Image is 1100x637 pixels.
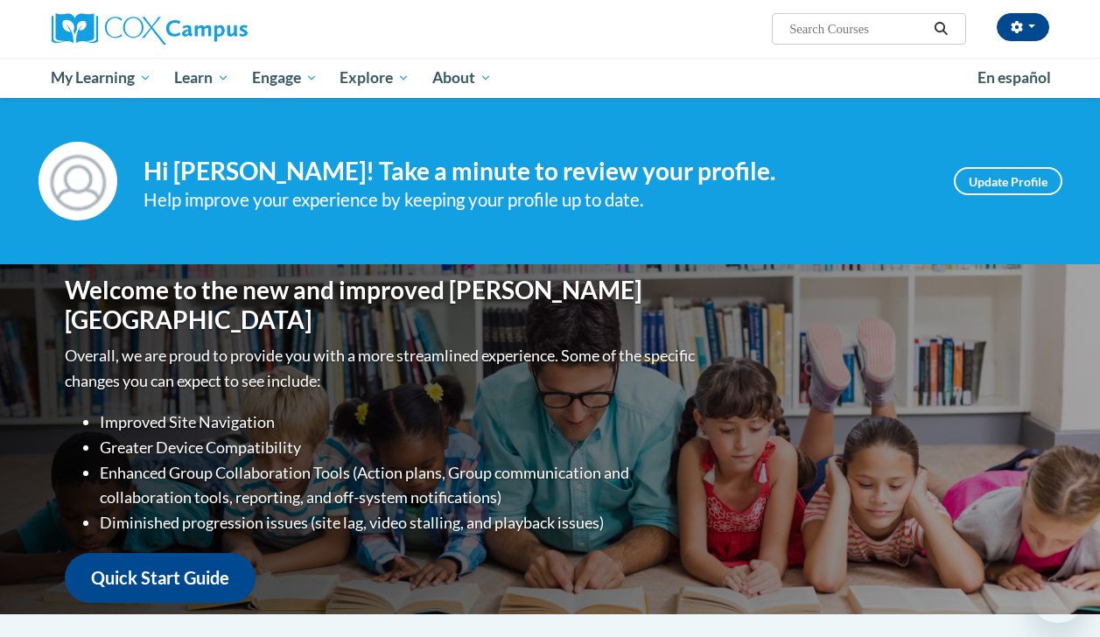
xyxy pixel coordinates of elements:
span: Learn [174,67,229,88]
div: Main menu [39,58,1062,98]
h4: Hi [PERSON_NAME]! Take a minute to review your profile. [144,157,928,186]
button: Search [928,18,954,39]
input: Search Courses [788,18,928,39]
a: Update Profile [954,167,1062,195]
span: Engage [252,67,318,88]
a: Quick Start Guide [65,553,256,603]
li: Greater Device Compatibility [100,435,699,460]
iframe: Button to launch messaging window [1030,567,1086,623]
span: My Learning [51,67,151,88]
li: Enhanced Group Collaboration Tools (Action plans, Group communication and collaboration tools, re... [100,460,699,511]
span: Explore [340,67,410,88]
img: Profile Image [39,142,117,220]
img: Cox Campus [52,13,248,45]
a: Explore [328,58,421,98]
a: En español [966,59,1062,96]
a: About [421,58,503,98]
div: Help improve your experience by keeping your profile up to date. [144,185,928,214]
a: Engage [241,58,329,98]
button: Account Settings [997,13,1049,41]
span: En español [977,68,1051,87]
p: Overall, we are proud to provide you with a more streamlined experience. Some of the specific cha... [65,343,699,394]
h1: Welcome to the new and improved [PERSON_NAME][GEOGRAPHIC_DATA] [65,276,699,334]
span: About [432,67,492,88]
li: Improved Site Navigation [100,409,699,435]
a: Learn [163,58,241,98]
li: Diminished progression issues (site lag, video stalling, and playback issues) [100,510,699,535]
a: My Learning [40,58,164,98]
a: Cox Campus [52,13,367,45]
